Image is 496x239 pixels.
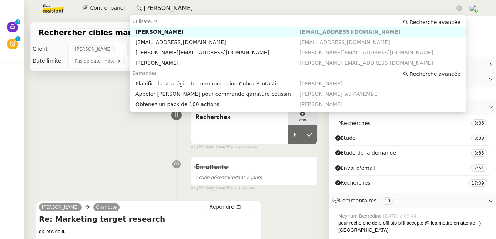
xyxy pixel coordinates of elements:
[335,179,371,187] span: Recherches
[477,151,479,156] span: :
[39,204,82,211] a: [PERSON_NAME]
[15,36,20,41] nz-badge-sup: 1
[38,29,163,36] span: Rechercher cibles marketing
[329,193,496,208] div: 💬Commentaires 10
[479,151,484,156] span: 35
[479,165,484,171] span: 51
[468,179,487,187] nz-tag: 17
[471,164,487,172] nz-tag: 2
[299,60,433,66] span: [PERSON_NAME][EMAIL_ADDRESS][DOMAIN_NAME]
[299,50,433,55] span: [PERSON_NAME][EMAIL_ADDRESS][DOMAIN_NAME]
[383,213,418,219] span: [DATE] à 09:44
[299,29,401,35] span: [EMAIL_ADDRESS][DOMAIN_NAME]
[299,39,390,45] span: [EMAIL_ADDRESS][DOMAIN_NAME]
[39,214,258,224] h4: Re: Marketing target research
[410,18,460,26] span: Recherche avancée
[299,101,342,107] span: [PERSON_NAME]
[79,3,129,13] button: Control panel
[191,185,197,192] span: par
[335,149,396,157] span: Etude de la demande
[479,121,484,126] span: 06
[332,198,396,203] span: 💬
[75,46,112,53] span: [PERSON_NAME]
[135,60,299,66] div: [PERSON_NAME]
[477,165,479,171] span: :
[75,57,117,65] span: Pas de date limite
[335,164,375,172] span: Envoi d'email
[469,4,477,12] img: users%2FNTfmycKsCFdqp6LX6USf2FmuPJo2%2Favatar%2Fprofile-pic%20(1).png
[135,49,299,56] div: [PERSON_NAME][EMAIL_ADDRESS][DOMAIN_NAME]
[15,19,20,24] nz-badge-sup: 3
[471,135,487,142] nz-tag: 8
[228,185,254,192] span: il y a 3 heures
[195,175,262,180] span: dans 2 jours
[191,144,197,151] span: par
[135,80,299,87] div: Planifier la stratégie de communication Cobra Fantastic
[288,117,317,124] span: min
[299,91,378,97] span: [PERSON_NAME] wa KAYEMBE
[471,149,487,157] nz-tag: 8
[133,19,158,24] span: Utilisateurs
[191,144,257,151] small: [PERSON_NAME]
[135,101,299,108] div: Obtenez un pack de 100 actions
[135,91,299,97] div: Appeler [PERSON_NAME] pour commande garniture coussin
[477,121,479,126] span: :
[16,36,19,43] p: 1
[410,70,460,78] span: Recherche avancée
[338,213,383,219] span: Meyriam Bedredine
[382,197,393,205] nz-tag: 10
[195,112,283,123] span: Recherches
[96,205,117,210] span: Charlotte
[479,136,484,141] span: 38
[195,164,228,171] span: En attente
[16,19,19,26] p: 3
[339,198,376,203] span: Commentaires
[30,43,69,55] td: Client
[135,39,299,46] div: [EMAIL_ADDRESS][DOMAIN_NAME]
[477,136,479,141] span: :
[207,203,244,211] button: Répondre
[39,228,258,235] div: ok let's do it.
[338,219,490,234] div: pour recherche de profil stp si il accepte @ lea mettre en attente ;-) [GEOGRAPHIC_DATA]
[228,144,257,151] span: il y a une heure
[30,55,69,67] td: Date limite
[335,119,371,128] span: Recherches
[477,181,479,186] span: :
[471,119,487,127] nz-tag: 8
[195,175,235,180] span: Action nécessaire
[133,71,157,76] span: Demandes
[210,203,234,211] span: Répondre
[90,4,125,12] span: Control panel
[191,185,254,192] small: [PERSON_NAME]
[479,181,484,186] span: 09
[127,43,154,55] td: Owner
[144,3,455,13] input: Rechercher
[335,134,356,142] span: Etude
[299,81,342,87] span: [PERSON_NAME]
[135,28,299,35] div: [PERSON_NAME]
